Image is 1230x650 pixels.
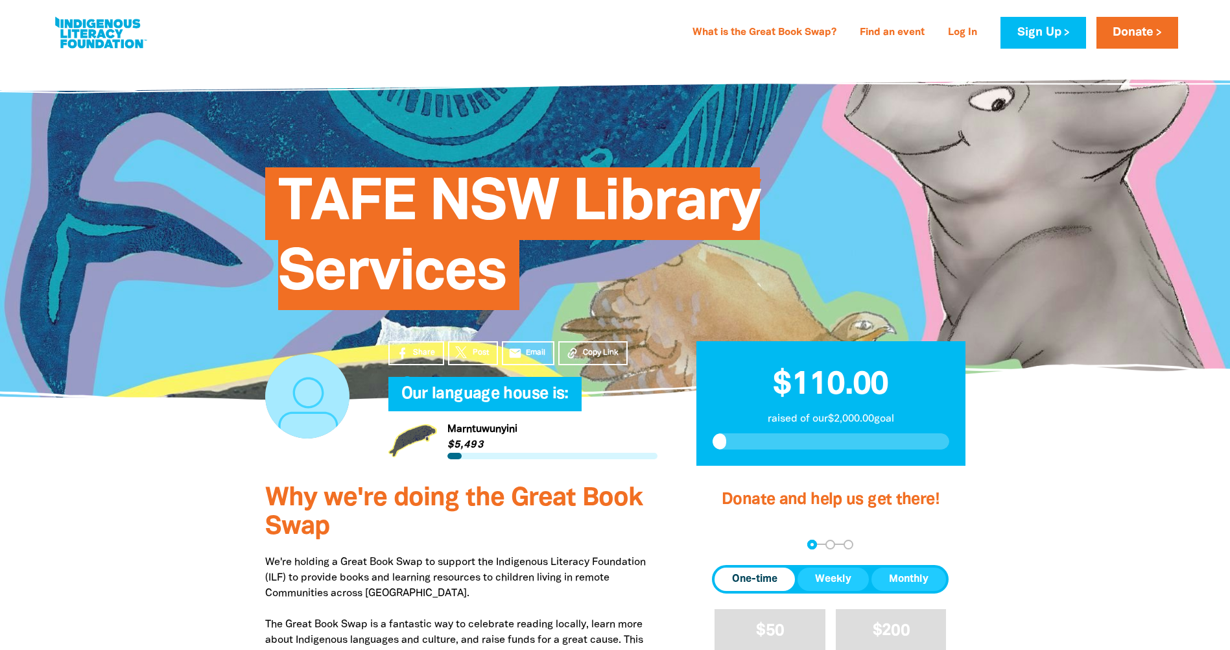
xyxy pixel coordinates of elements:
a: Find an event [852,23,932,43]
button: Navigate to step 2 of 3 to enter your details [825,540,835,549]
span: Monthly [889,572,928,587]
a: Sign Up [1000,17,1085,49]
h6: My Team [388,398,657,406]
span: Share [413,347,435,359]
a: Post [448,341,498,365]
button: Monthly [871,568,946,591]
span: Weekly [815,572,851,587]
span: $200 [873,623,910,638]
i: email [508,346,522,360]
div: Donation frequency [712,565,949,594]
a: Donate [1096,17,1178,49]
span: Email [526,347,545,359]
span: Copy Link [583,347,619,359]
span: $110.00 [773,370,888,400]
button: Weekly [798,568,869,591]
a: What is the Great Book Swap? [685,23,844,43]
span: Donate and help us get there! [722,492,940,507]
p: raised of our $2,000.00 goal [713,411,949,427]
span: One-time [732,572,777,587]
span: Post [473,347,489,359]
button: Navigate to step 1 of 3 to enter your donation amount [807,540,817,549]
a: emailEmail [502,341,555,365]
button: Copy Link [558,341,628,365]
button: Navigate to step 3 of 3 to enter your payment details [844,540,853,549]
span: Why we're doing the Great Book Swap [265,487,643,539]
button: One-time [715,568,795,591]
span: TAFE NSW Library Services [278,177,760,310]
a: Log In [940,23,985,43]
a: Share [388,341,444,365]
span: Our language house is: [401,387,569,411]
span: $50 [756,623,784,638]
